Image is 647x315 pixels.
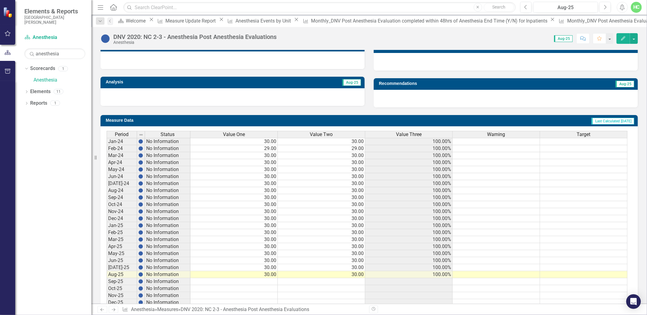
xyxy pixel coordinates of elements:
td: No Information [145,201,190,208]
td: 30.00 [278,215,365,222]
td: 30.00 [190,236,278,243]
td: 30.00 [278,257,365,264]
td: Mar-25 [107,236,137,243]
span: Elements & Reports [24,8,85,15]
td: Oct-25 [107,285,137,292]
span: Aug-25 [554,35,573,42]
td: 30.00 [278,201,365,208]
td: 30.00 [190,215,278,222]
img: BgCOk07PiH71IgAAAABJRU5ErkJggg== [138,265,143,270]
img: BgCOk07PiH71IgAAAABJRU5ErkJggg== [138,139,143,144]
span: Value One [223,132,245,137]
img: BgCOk07PiH71IgAAAABJRU5ErkJggg== [138,286,143,291]
td: Aug-24 [107,187,137,194]
button: HC [631,2,642,13]
td: Jun-25 [107,257,137,264]
td: No Information [145,187,190,194]
td: 30.00 [190,138,278,145]
td: No Information [145,257,190,264]
div: Anesthesia [113,40,277,45]
div: » » [122,306,365,313]
img: BgCOk07PiH71IgAAAABJRU5ErkJggg== [138,300,143,305]
a: Scorecards [30,65,55,72]
img: BgCOk07PiH71IgAAAABJRU5ErkJggg== [138,188,143,193]
div: Measure Update Report [165,17,217,25]
h3: Measure Data [106,118,313,123]
img: BgCOk07PiH71IgAAAABJRU5ErkJggg== [138,174,143,179]
td: 30.00 [278,180,365,187]
td: Feb-25 [107,229,137,236]
img: BgCOk07PiH71IgAAAABJRU5ErkJggg== [138,244,143,249]
td: No Information [145,173,190,180]
td: Jan-25 [107,222,137,229]
div: DNV 2020: NC 2-3 - Anesthesia Post Anesthesia Evaluations [113,33,277,40]
td: 30.00 [278,264,365,271]
a: Anesthesia [34,77,91,84]
span: Target [577,132,591,137]
small: [GEOGRAPHIC_DATA][PERSON_NAME] [24,15,85,25]
td: No Information [145,299,190,306]
img: BgCOk07PiH71IgAAAABJRU5ErkJggg== [138,230,143,235]
img: BgCOk07PiH71IgAAAABJRU5ErkJggg== [138,146,143,151]
span: Value Two [310,132,333,137]
td: No Information [145,271,190,278]
img: ClearPoint Strategy [3,7,14,17]
td: 100.00% [365,229,453,236]
div: Welcome [126,17,148,25]
img: BgCOk07PiH71IgAAAABJRU5ErkJggg== [138,167,143,172]
td: 30.00 [278,229,365,236]
div: Monthly_DNV Post Anesthesia Evaluation completed within 48hrs of Anesthesia End Time (Y/N) for In... [311,17,549,25]
div: Open Intercom Messenger [626,294,641,309]
td: 100.00% [365,271,453,278]
a: Anesthesia [131,306,155,312]
td: Apr-25 [107,243,137,250]
button: Aug-25 [533,2,598,13]
img: BgCOk07PiH71IgAAAABJRU5ErkJggg== [138,279,143,284]
td: 30.00 [190,264,278,271]
td: Nov-24 [107,208,137,215]
td: 30.00 [278,243,365,250]
td: No Information [145,278,190,285]
td: No Information [145,215,190,222]
td: 30.00 [278,250,365,257]
img: BgCOk07PiH71IgAAAABJRU5ErkJggg== [138,223,143,228]
td: [DATE]-24 [107,180,137,187]
td: No Information [145,285,190,292]
span: Status [161,132,175,137]
td: 100.00% [365,250,453,257]
td: No Information [145,229,190,236]
a: Reports [30,100,47,107]
div: 1 [50,101,60,106]
td: No Information [145,138,190,145]
td: 100.00% [365,187,453,194]
img: BgCOk07PiH71IgAAAABJRU5ErkJggg== [138,181,143,186]
td: No Information [145,208,190,215]
td: 30.00 [190,250,278,257]
td: 100.00% [365,180,453,187]
td: 30.00 [278,138,365,145]
td: Mar-24 [107,152,137,159]
img: 8DAGhfEEPCf229AAAAAElFTkSuQmCC [139,132,143,137]
td: No Information [145,159,190,166]
td: 100.00% [365,194,453,201]
td: 30.00 [190,152,278,159]
span: Period [115,132,129,137]
td: 100.00% [365,243,453,250]
img: BgCOk07PiH71IgAAAABJRU5ErkJggg== [138,202,143,207]
td: 30.00 [278,194,365,201]
a: Anesthesia Events by Unit [225,17,293,25]
div: 11 [54,89,63,94]
td: 30.00 [278,187,365,194]
td: Jan-24 [107,138,137,145]
td: Apr-24 [107,159,137,166]
span: Aug-25 [616,81,634,87]
td: 30.00 [190,201,278,208]
td: 100.00% [365,152,453,159]
td: 100.00% [365,159,453,166]
td: 30.00 [190,159,278,166]
img: No Information [101,34,110,44]
a: Monthly_DNV Post Anesthesia Evaluation completed within 48hrs of Anesthesia End Time (Y/N) for In... [300,17,549,25]
img: BgCOk07PiH71IgAAAABJRU5ErkJggg== [138,293,143,298]
td: Sep-25 [107,278,137,285]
